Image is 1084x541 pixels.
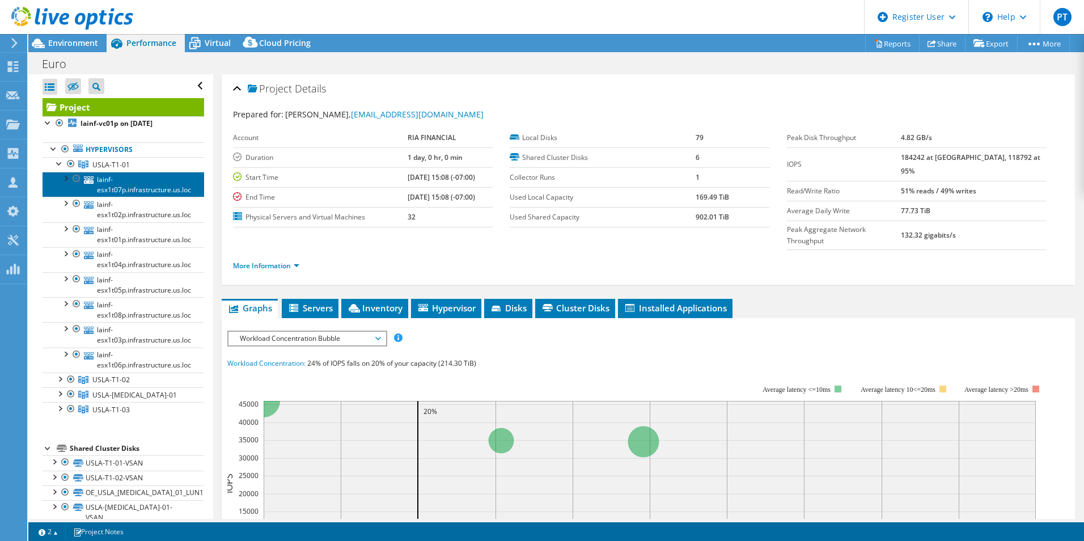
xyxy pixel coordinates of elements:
[417,302,476,314] span: Hypervisor
[696,192,729,202] b: 169.49 TiB
[1017,35,1070,52] a: More
[408,192,475,202] b: [DATE] 15:08 (-07:00)
[983,12,993,22] svg: \n
[233,192,408,203] label: End Time
[239,471,259,480] text: 25000
[223,473,235,493] text: IOPS
[43,247,204,272] a: lainf-esx1t04p.infrastructure.us.loc
[901,186,976,196] b: 51% reads / 49% writes
[43,402,204,417] a: USLA-T1-03
[490,302,527,314] span: Disks
[510,192,696,203] label: Used Local Capacity
[965,35,1018,52] a: Export
[787,159,901,170] label: IOPS
[43,142,204,157] a: Hypervisors
[92,375,130,384] span: USLA-T1-02
[408,133,456,142] b: RIA FINANCIAL
[901,133,932,142] b: 4.82 GB/s
[408,172,475,182] b: [DATE] 15:08 (-07:00)
[233,172,408,183] label: Start Time
[295,82,326,95] span: Details
[239,489,259,498] text: 20000
[233,261,299,270] a: More Information
[43,116,204,131] a: lainf-vc01p on [DATE]
[239,506,259,516] text: 15000
[763,386,831,394] tspan: Average latency <=10ms
[126,37,176,48] span: Performance
[43,172,204,197] a: lainf-esx1t07p.infrastructure.us.loc
[259,37,311,48] span: Cloud Pricing
[624,302,727,314] span: Installed Applications
[901,206,930,215] b: 77.73 TiB
[351,109,484,120] a: [EMAIL_ADDRESS][DOMAIN_NAME]
[787,205,901,217] label: Average Daily Write
[901,153,1040,176] b: 184242 at [GEOGRAPHIC_DATA], 118792 at 95%
[510,212,696,223] label: Used Shared Capacity
[233,132,408,143] label: Account
[205,37,231,48] span: Virtual
[919,35,966,52] a: Share
[227,358,306,368] span: Workload Concentration:
[48,37,98,48] span: Environment
[43,373,204,387] a: USLA-T1-02
[239,453,259,463] text: 30000
[408,212,416,222] b: 32
[43,222,204,247] a: lainf-esx1t01p.infrastructure.us.loc
[43,455,204,470] a: USLA-T1-01-VSAN
[696,153,700,162] b: 6
[287,302,333,314] span: Servers
[510,152,696,163] label: Shared Cluster Disks
[787,132,901,143] label: Peak Disk Throughput
[43,471,204,485] a: USLA-T1-02-VSAN
[408,153,463,162] b: 1 day, 0 hr, 0 min
[239,399,259,409] text: 45000
[510,132,696,143] label: Local Disks
[285,109,484,120] span: [PERSON_NAME],
[696,133,704,142] b: 79
[510,172,696,183] label: Collector Runs
[239,435,259,445] text: 35000
[233,109,283,120] label: Prepared for:
[233,212,408,223] label: Physical Servers and Virtual Machines
[239,417,259,427] text: 40000
[696,212,729,222] b: 902.01 TiB
[227,302,272,314] span: Graphs
[43,485,204,500] a: OE_USLA_[MEDICAL_DATA]_01_LUN1
[1053,8,1072,26] span: PT
[964,386,1028,394] text: Average latency >20ms
[43,297,204,322] a: lainf-esx1t08p.infrastructure.us.loc
[865,35,920,52] a: Reports
[347,302,403,314] span: Inventory
[696,172,700,182] b: 1
[233,152,408,163] label: Duration
[43,322,204,347] a: lainf-esx1t03p.infrastructure.us.loc
[43,387,204,402] a: USLA-T3-01
[43,157,204,172] a: USLA-T1-01
[43,272,204,297] a: lainf-esx1t05p.infrastructure.us.loc
[307,358,476,368] span: 24% of IOPS falls on 20% of your capacity (214.30 TiB)
[541,302,609,314] span: Cluster Disks
[43,197,204,222] a: lainf-esx1t02p.infrastructure.us.loc
[787,224,901,247] label: Peak Aggregate Network Throughput
[65,525,132,539] a: Project Notes
[787,185,901,197] label: Read/Write Ratio
[43,348,204,373] a: lainf-esx1t06p.infrastructure.us.loc
[92,390,177,400] span: USLA-[MEDICAL_DATA]-01
[424,407,437,416] text: 20%
[31,525,66,539] a: 2
[43,98,204,116] a: Project
[248,83,292,95] span: Project
[92,160,130,170] span: USLA-T1-01
[234,332,380,345] span: Workload Concentration Bubble
[81,119,153,128] b: lainf-vc01p on [DATE]
[70,442,204,455] div: Shared Cluster Disks
[92,405,130,415] span: USLA-T1-03
[37,58,84,70] h1: Euro
[861,386,935,394] tspan: Average latency 10<=20ms
[43,500,204,525] a: USLA-[MEDICAL_DATA]-01-VSAN
[901,230,956,240] b: 132.32 gigabits/s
